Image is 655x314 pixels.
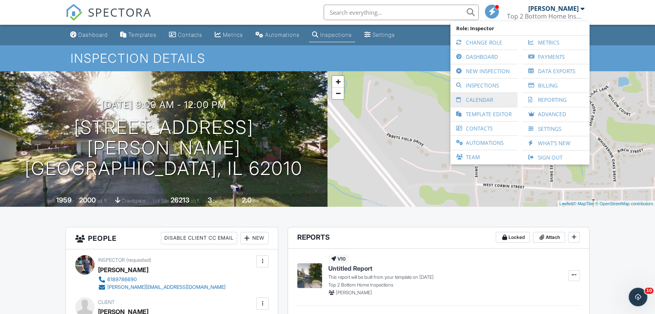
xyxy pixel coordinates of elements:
[212,28,246,42] a: Metrics
[117,28,160,42] a: Templates
[153,198,169,204] span: Lot Size
[88,4,152,20] span: SPECTORA
[65,10,152,27] a: SPECTORA
[253,198,275,204] span: bathrooms
[98,257,125,263] span: Inspector
[265,31,300,38] div: Automations
[98,299,115,305] span: Client
[178,31,202,38] div: Contacts
[526,93,586,107] a: Reporting
[526,50,586,64] a: Payments
[528,5,579,12] div: [PERSON_NAME]
[320,31,352,38] div: Inspections
[332,88,344,99] a: Zoom out
[102,100,226,110] h3: [DATE] 9:00 am - 12:00 pm
[161,232,237,244] div: Disable Client CC Email
[252,28,303,42] a: Automations (Basic)
[47,198,55,204] span: Built
[98,283,226,291] a: [PERSON_NAME][EMAIL_ADDRESS][DOMAIN_NAME]
[309,28,355,42] a: Inspections
[454,122,514,136] a: Contacts
[526,79,586,93] a: Billing
[454,50,514,64] a: Dashboard
[166,28,205,42] a: Contacts
[573,201,594,206] a: © MapTiler
[242,196,252,204] div: 2.0
[454,150,514,164] a: Team
[559,201,572,206] a: Leaflet
[98,264,148,276] div: [PERSON_NAME]
[454,64,514,78] a: New Inspection
[372,31,395,38] div: Settings
[78,31,108,38] div: Dashboard
[629,288,647,306] iframe: Intercom live chat
[454,107,514,121] a: Template Editor
[126,257,151,263] span: (requested)
[361,28,398,42] a: Settings
[454,36,514,50] a: Change Role
[526,107,586,122] a: Advanced
[56,196,72,204] div: 1959
[557,201,655,207] div: |
[67,28,111,42] a: Dashboard
[526,136,586,150] a: What's New
[454,79,514,93] a: Inspections
[71,51,584,65] h1: Inspection Details
[595,201,653,206] a: © OpenStreetMap contributors
[454,93,514,107] a: Calendar
[645,288,653,294] span: 10
[191,198,200,204] span: sq.ft.
[98,276,226,283] a: 6189786690
[454,136,514,150] a: Automations
[79,196,96,204] div: 2000
[122,198,146,204] span: crawlspace
[223,31,243,38] div: Metrics
[332,76,344,88] a: Zoom in
[171,196,190,204] div: 26213
[208,196,212,204] div: 3
[526,151,586,165] a: Sign Out
[66,227,278,249] h3: People
[526,122,586,136] a: Settings
[526,36,586,50] a: Metrics
[97,198,108,204] span: sq. ft.
[65,4,83,21] img: The Best Home Inspection Software - Spectora
[128,31,157,38] div: Templates
[526,64,586,78] a: Data Exports
[107,284,226,290] div: [PERSON_NAME][EMAIL_ADDRESS][DOMAIN_NAME]
[324,5,479,20] input: Search everything...
[240,232,269,244] div: New
[507,12,584,20] div: Top 2 Bottom Home Inspections
[454,21,586,35] span: Role: Inspector
[213,198,234,204] span: bedrooms
[107,276,137,283] div: 6189786690
[12,117,315,178] h1: [STREET_ADDRESS][PERSON_NAME] [GEOGRAPHIC_DATA], IL 62010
